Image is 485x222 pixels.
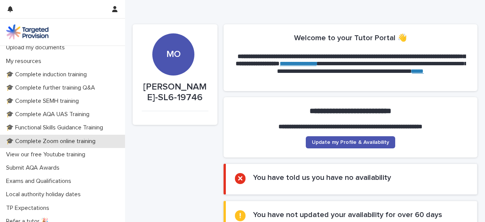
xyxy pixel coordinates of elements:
[3,205,55,212] p: TP Expectations
[3,71,93,78] p: 🎓 Complete induction training
[3,151,91,158] p: View our free Youtube training
[253,173,391,182] h2: You have told us you have no availability
[3,44,71,51] p: Upload my documents
[3,58,47,65] p: My resources
[3,98,85,105] p: 🎓 Complete SEMH training
[3,138,102,145] p: 🎓 Complete Zoom online training
[3,124,109,131] p: 🎓 Functional Skills Guidance Training
[152,7,194,60] div: MO
[294,33,407,43] h2: Welcome to your Tutor Portal 👋
[253,210,442,219] h2: You have not updated your availability for over 60 days
[6,24,48,39] img: M5nRWzHhSzIhMunXDL62
[3,178,77,185] p: Exams and Qualifications
[142,82,208,104] p: [PERSON_NAME]-SL6-19746
[3,111,95,118] p: 🎓 Complete AQA UAS Training
[3,84,101,91] p: 🎓 Complete further training Q&A
[306,136,395,148] a: Update my Profile & Availability
[312,140,389,145] span: Update my Profile & Availability
[3,191,87,198] p: Local authority holiday dates
[3,164,66,172] p: Submit AQA Awards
